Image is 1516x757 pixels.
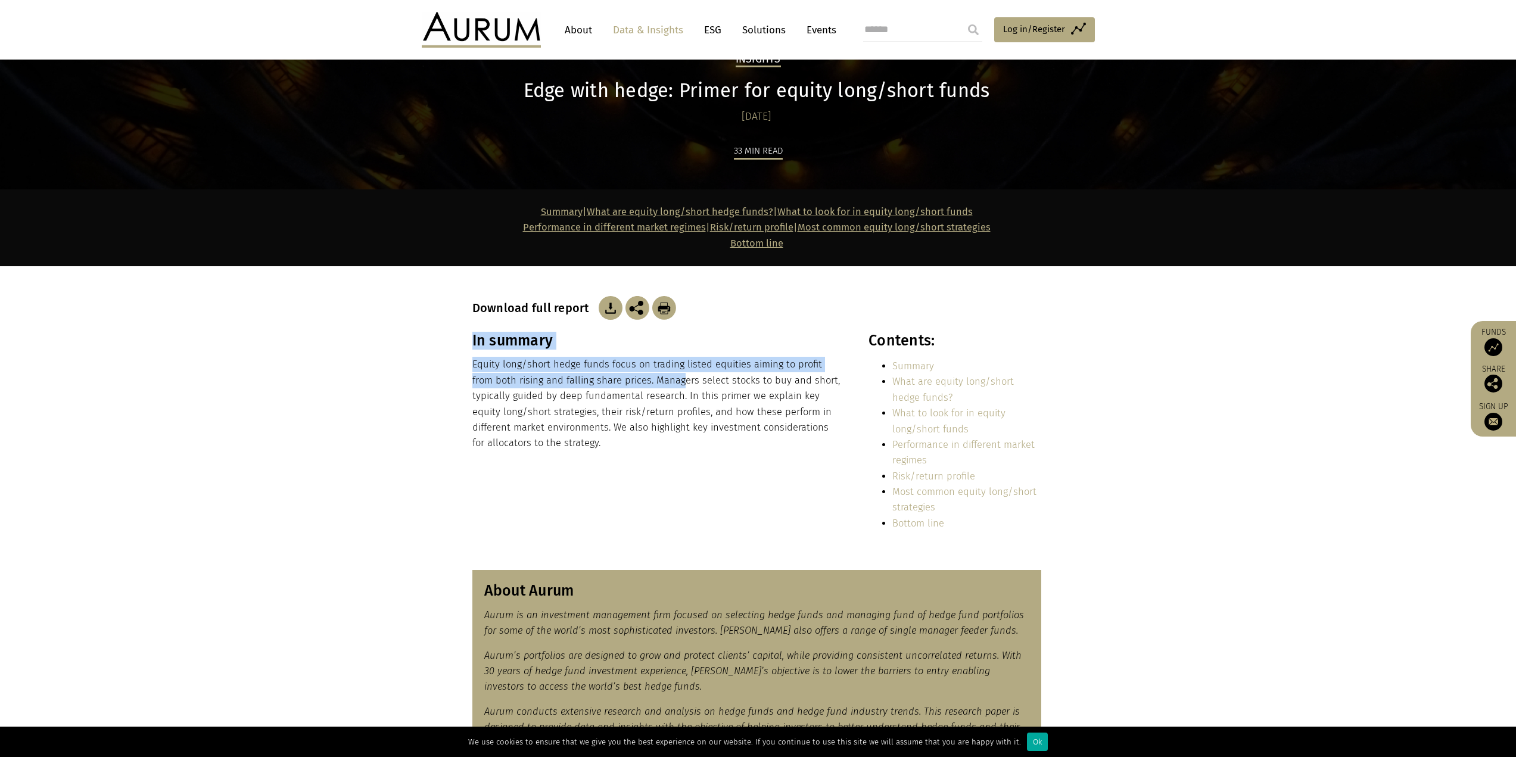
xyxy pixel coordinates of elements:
[892,376,1014,403] a: What are equity long/short hedge funds?
[472,108,1041,125] div: [DATE]
[484,582,1029,600] h3: About Aurum
[698,19,727,41] a: ESG
[1477,365,1510,392] div: Share
[892,486,1036,513] a: Most common equity long/short strategies
[1027,733,1048,751] div: Ok
[868,332,1041,350] h3: Contents:
[1484,338,1502,356] img: Access Funds
[1477,401,1510,431] a: Sign up
[472,79,1041,102] h1: Edge with hedge: Primer for equity long/short funds
[1477,327,1510,356] a: Funds
[599,296,622,320] img: Download Article
[734,144,783,160] div: 33 min read
[472,332,843,350] h3: In summary
[736,19,792,41] a: Solutions
[484,609,1024,636] em: Aurum is an investment management firm focused on selecting hedge funds and managing fund of hedg...
[472,357,843,451] p: Equity long/short hedge funds focus on trading listed equities aiming to profit from both rising ...
[1003,22,1065,36] span: Log in/Register
[710,222,793,233] a: Risk/return profile
[1484,375,1502,392] img: Share this post
[730,238,783,249] a: Bottom line
[625,296,649,320] img: Share this post
[652,296,676,320] img: Download Article
[523,222,706,233] a: Performance in different market regimes
[994,17,1095,42] a: Log in/Register
[798,222,991,233] a: Most common equity long/short strategies
[484,706,1020,749] em: Aurum conducts extensive research and analysis on hedge funds and hedge fund industry trends. Thi...
[892,518,944,529] a: Bottom line
[422,12,541,48] img: Aurum
[892,407,1006,434] a: What to look for in equity long/short funds
[736,53,781,67] h2: Insights
[892,360,934,372] a: Summary
[801,19,836,41] a: Events
[607,19,689,41] a: Data & Insights
[1484,413,1502,431] img: Sign up to our newsletter
[587,206,773,217] a: What are equity long/short hedge funds?
[892,439,1035,466] a: Performance in different market regimes
[484,650,1022,693] em: Aurum’s portfolios are designed to grow and protect clients’ capital, while providing consistent ...
[961,18,985,42] input: Submit
[541,206,583,217] a: Summary
[777,206,973,217] a: What to look for in equity long/short funds
[892,471,975,482] a: Risk/return profile
[523,206,991,249] strong: | | | |
[559,19,598,41] a: About
[472,301,596,315] h3: Download full report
